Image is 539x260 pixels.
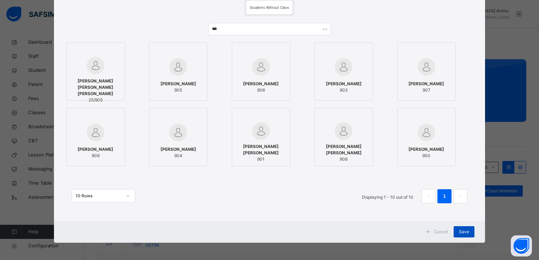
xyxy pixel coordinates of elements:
[357,189,419,203] li: Displaying 1 - 10 out of 10
[408,87,444,93] span: 907
[161,81,196,87] span: [PERSON_NAME]
[453,189,467,203] button: next page
[243,87,279,93] span: 906
[441,192,448,201] a: 1
[318,143,369,156] span: [PERSON_NAME] [PERSON_NAME]
[408,81,444,87] span: [PERSON_NAME]
[250,5,289,10] span: Students Without Class
[87,57,104,74] img: default.svg
[70,97,121,103] span: 25/905
[408,146,444,153] span: [PERSON_NAME]
[252,58,270,76] img: default.svg
[453,189,467,203] li: 下一页
[434,229,448,235] span: Cancel
[318,156,369,162] span: 908
[252,122,270,140] img: default.svg
[87,124,104,141] img: default.svg
[511,235,532,256] button: Open asap
[75,193,122,199] div: 10 Rows
[236,143,286,156] span: [PERSON_NAME] [PERSON_NAME]
[422,189,436,203] li: 上一页
[236,156,286,162] span: 901
[408,153,444,159] span: 900
[326,87,362,93] span: 903
[326,81,362,87] span: [PERSON_NAME]
[78,153,113,159] span: 909
[422,189,436,203] button: prev page
[335,122,352,140] img: default.svg
[161,87,196,93] span: 905
[70,78,121,97] span: [PERSON_NAME] [PERSON_NAME] [PERSON_NAME]
[161,153,196,159] span: 904
[169,124,187,141] img: default.svg
[418,58,435,76] img: default.svg
[418,124,435,141] img: default.svg
[161,146,196,153] span: [PERSON_NAME]
[335,58,352,76] img: default.svg
[459,229,469,235] span: Save
[437,189,452,203] li: 1
[243,81,279,87] span: [PERSON_NAME]
[169,58,187,76] img: default.svg
[78,146,113,153] span: [PERSON_NAME]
